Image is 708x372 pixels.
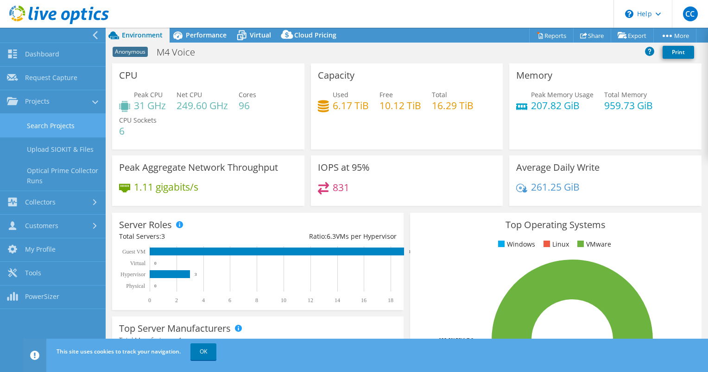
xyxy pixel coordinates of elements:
h4: 6.17 TiB [333,100,369,111]
text: 3 [195,272,197,277]
span: CC [683,6,698,21]
span: Free [379,90,393,99]
h4: Total Manufacturers: [119,335,397,345]
span: Cloud Pricing [294,31,336,39]
text: 4 [202,297,205,304]
h3: Capacity [318,70,354,81]
tspan: ESXi 7.0 [455,336,474,343]
h4: 10.12 TiB [379,100,421,111]
span: CPU Sockets [119,116,157,124]
h3: Average Daily Write [516,162,600,173]
a: Reports [529,28,574,43]
li: VMware [575,239,611,249]
text: 12 [308,297,313,304]
a: More [653,28,696,43]
li: Windows [496,239,535,249]
h4: 6 [119,126,157,136]
h3: Top Operating Systems [417,220,695,230]
h4: 31 GHz [134,100,166,111]
text: Hypervisor [120,271,145,278]
a: Share [573,28,611,43]
span: Environment [122,31,163,39]
a: Export [611,28,654,43]
h4: 959.73 GiB [604,100,653,111]
h4: 261.25 GiB [531,182,580,192]
text: 18 [388,297,393,304]
span: 1 [178,335,182,344]
span: Peak CPU [134,90,163,99]
span: Virtual [250,31,271,39]
h3: Top Server Manufacturers [119,323,231,334]
text: 2 [175,297,178,304]
text: Physical [126,283,145,289]
text: 8 [255,297,258,304]
h4: 249.60 GHz [177,100,228,111]
text: 16 [361,297,367,304]
h3: Memory [516,70,552,81]
h3: CPU [119,70,138,81]
text: 6 [228,297,231,304]
span: Total [432,90,447,99]
span: Net CPU [177,90,202,99]
h4: 831 [333,182,349,192]
h4: 207.82 GiB [531,100,594,111]
text: 0 [154,284,157,288]
span: This site uses cookies to track your navigation. [57,347,181,355]
span: Cores [239,90,256,99]
h4: 96 [239,100,256,111]
span: 3 [161,232,165,241]
h4: 1.11 gigabits/s [134,182,198,192]
li: Linux [541,239,569,249]
h4: 16.29 TiB [432,100,474,111]
text: Guest VM [122,248,145,255]
h3: Peak Aggregate Network Throughput [119,162,278,173]
text: 0 [148,297,151,304]
a: OK [190,343,216,360]
a: Print [663,46,694,59]
span: Performance [186,31,227,39]
div: Total Servers: [119,231,258,242]
text: 14 [335,297,340,304]
span: Anonymous [113,47,148,57]
span: 6.3 [327,232,336,241]
span: Total Memory [604,90,647,99]
text: 10 [281,297,286,304]
h3: IOPS at 95% [318,162,370,173]
h1: M4 Voice [152,47,209,57]
tspan: 100.0% [438,336,455,343]
text: Virtual [130,260,146,267]
div: Ratio: VMs per Hypervisor [258,231,396,242]
span: Used [333,90,348,99]
span: Peak Memory Usage [531,90,594,99]
h3: Server Roles [119,220,172,230]
text: 0 [154,261,157,266]
svg: \n [625,10,633,18]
